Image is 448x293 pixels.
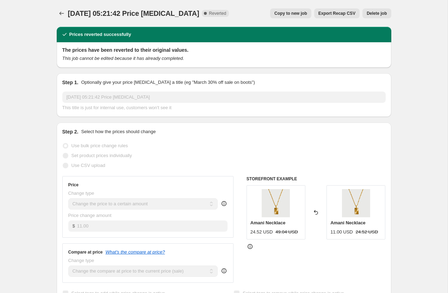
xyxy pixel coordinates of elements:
[220,200,228,207] div: help
[68,182,79,188] h3: Price
[342,189,370,217] img: Amani_Necklace_80x.webp
[106,249,165,255] button: What's the compare at price?
[77,220,228,232] input: 80.00
[314,8,360,18] button: Export Recap CSV
[68,191,94,196] span: Change type
[362,8,391,18] button: Delete job
[71,153,132,158] span: Set product prices individually
[57,8,67,18] button: Price change jobs
[62,128,79,135] h2: Step 2.
[262,189,290,217] img: Amani_Necklace_80x.webp
[330,229,353,236] div: 11.00 USD
[367,11,387,16] span: Delete job
[274,11,307,16] span: Copy to new job
[220,267,228,274] div: help
[81,79,255,86] p: Optionally give your price [MEDICAL_DATA] a title (eg "March 30% off sale on boots")
[62,105,172,110] span: This title is just for internal use, customers won't see it
[71,143,128,148] span: Use bulk price change rules
[250,229,273,236] div: 24.52 USD
[62,56,184,61] i: This job cannot be edited because it has already completed.
[69,31,131,38] h2: Prices reverted successfully
[68,10,199,17] span: [DATE] 05:21:42 Price [MEDICAL_DATA]
[209,11,226,16] span: Reverted
[62,79,79,86] h2: Step 1.
[62,46,386,54] h2: The prices have been reverted to their original values.
[330,220,366,225] span: Amani Necklace
[318,11,355,16] span: Export Recap CSV
[275,229,298,236] strike: 49.04 USD
[250,220,286,225] span: Amani Necklace
[270,8,311,18] button: Copy to new job
[247,176,386,182] h6: STOREFRONT EXAMPLE
[73,223,75,229] span: $
[81,128,156,135] p: Select how the prices should change
[68,249,103,255] h3: Compare at price
[68,213,112,218] span: Price change amount
[71,163,105,168] span: Use CSV upload
[356,229,378,236] strike: 24.52 USD
[68,258,94,263] span: Change type
[62,92,386,103] input: 30% off holiday sale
